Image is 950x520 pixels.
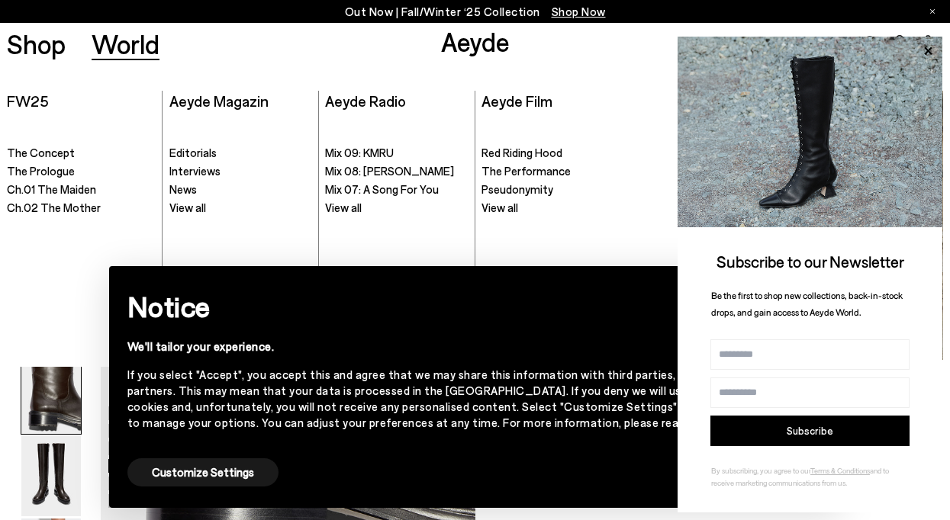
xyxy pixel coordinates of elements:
a: FW25 [7,91,49,110]
a: Shop [7,30,66,57]
span: Navigate to /collections/new-in [552,5,606,18]
a: The Concept [7,146,156,161]
span: Mix 07: A Song For You [325,182,439,196]
a: Ch.02 The Mother [7,201,156,216]
span: Ch.01 The Maiden [7,182,96,196]
a: Mix 09: KMRU [325,146,467,161]
img: 2a6287a1333c9a56320fd6e7b3c4a9a9.jpg [678,37,942,227]
span: Mix 09: KMRU [325,146,394,159]
a: Mix 07: A Song For You [325,182,467,197]
a: Ch.01 The Maiden [7,182,156,197]
button: Subscribe [710,416,910,446]
a: View all [481,201,624,216]
span: Subscribe to our Newsletter [717,252,904,271]
span: Pseudonymity [481,182,553,196]
span: The Prologue [7,164,75,178]
a: Terms & Conditions [810,466,870,475]
a: The Prologue [7,164,156,179]
span: Editorials [169,146,217,159]
span: The Concept [7,146,75,159]
a: News [169,182,311,197]
img: Henry Knee-High Boots - Image 4 [21,354,81,434]
span: Ch.02 The Mother [7,201,101,214]
a: Mix 08: [PERSON_NAME] [325,164,467,179]
span: By subscribing, you agree to our [711,466,810,475]
a: Pseudonymity [481,182,624,197]
h2: Notice [127,287,799,326]
a: Aeyde Film [481,91,552,110]
p: Out Now | Fall/Winter ‘25 Collection [345,2,606,21]
span: News [169,182,197,196]
img: Henry Knee-High Boots - Image 5 [21,436,81,516]
div: We'll tailor your experience. [127,339,799,355]
span: The Performance [481,164,571,178]
span: Be the first to shop new collections, back-in-stock drops, and gain access to Aeyde World. [711,290,903,318]
span: View all [325,201,362,214]
a: World [92,30,159,57]
a: View all [325,201,467,216]
span: View all [169,201,206,214]
a: Aeyde Radio [325,91,406,110]
a: The Performance [481,164,624,179]
span: View all [481,201,518,214]
a: Aeyde Magazin [169,91,269,110]
span: Red Riding Hood [481,146,562,159]
a: Interviews [169,164,311,179]
a: Aeyde [441,25,510,57]
a: Red Riding Hood [481,146,624,161]
a: View all [169,201,311,216]
span: Mix 08: [PERSON_NAME] [325,164,454,178]
a: 0 [920,35,936,52]
span: Interviews [169,164,221,178]
a: Editorials [169,146,311,161]
button: Customize Settings [127,458,279,486]
div: If you select "Accept", you accept this and agree that we may share this information with third p... [127,367,799,431]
